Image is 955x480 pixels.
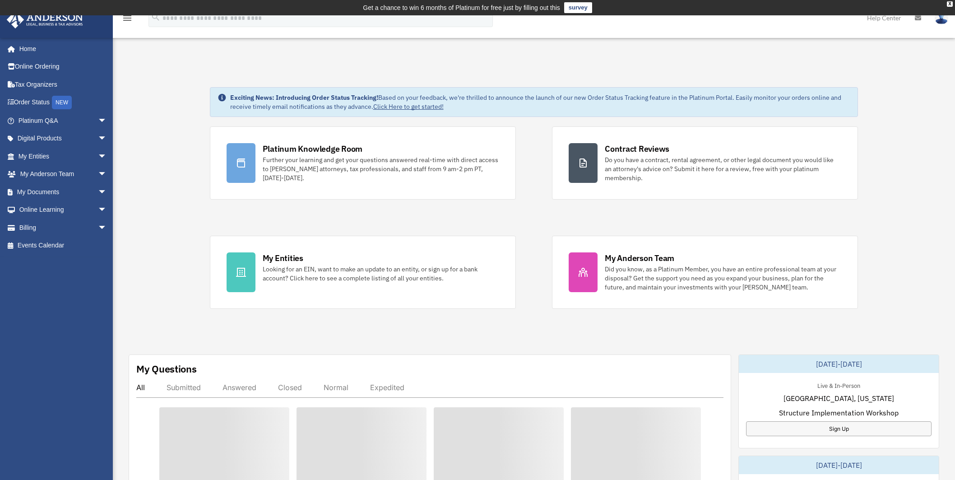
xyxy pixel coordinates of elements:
a: My Anderson Teamarrow_drop_down [6,165,121,183]
a: menu [122,16,133,23]
div: Normal [324,383,348,392]
div: [DATE]-[DATE] [739,456,939,474]
strong: Exciting News: Introducing Order Status Tracking! [230,93,378,102]
a: My Anderson Team Did you know, as a Platinum Member, you have an entire professional team at your... [552,236,858,309]
span: Structure Implementation Workshop [779,407,899,418]
div: My Anderson Team [605,252,674,264]
a: Contract Reviews Do you have a contract, rental agreement, or other legal document you would like... [552,126,858,200]
span: arrow_drop_down [98,130,116,148]
span: arrow_drop_down [98,219,116,237]
div: Further your learning and get your questions answered real-time with direct access to [PERSON_NAM... [263,155,499,182]
div: Get a chance to win 6 months of Platinum for free just by filling out this [363,2,560,13]
span: [GEOGRAPHIC_DATA], [US_STATE] [783,393,894,404]
div: Answered [223,383,256,392]
a: My Documentsarrow_drop_down [6,183,121,201]
a: Home [6,40,116,58]
a: Platinum Q&Aarrow_drop_down [6,112,121,130]
span: arrow_drop_down [98,147,116,166]
a: My Entities Looking for an EIN, want to make an update to an entity, or sign up for a bank accoun... [210,236,516,309]
a: Online Learningarrow_drop_down [6,201,121,219]
a: Tax Organizers [6,75,121,93]
a: Digital Productsarrow_drop_down [6,130,121,148]
div: All [136,383,145,392]
div: NEW [52,96,72,109]
div: Platinum Knowledge Room [263,143,363,154]
a: survey [564,2,592,13]
div: Based on your feedback, we're thrilled to announce the launch of our new Order Status Tracking fe... [230,93,851,111]
span: arrow_drop_down [98,112,116,130]
a: Events Calendar [6,237,121,255]
div: My Questions [136,362,197,376]
div: Looking for an EIN, want to make an update to an entity, or sign up for a bank account? Click her... [263,265,499,283]
i: menu [122,13,133,23]
span: arrow_drop_down [98,165,116,184]
span: arrow_drop_down [98,183,116,201]
img: User Pic [935,11,948,24]
div: [DATE]-[DATE] [739,355,939,373]
div: Do you have a contract, rental agreement, or other legal document you would like an attorney's ad... [605,155,841,182]
img: Anderson Advisors Platinum Portal [4,11,86,28]
a: Click Here to get started! [373,103,444,111]
a: Platinum Knowledge Room Further your learning and get your questions answered real-time with dire... [210,126,516,200]
span: arrow_drop_down [98,201,116,219]
div: Expedited [370,383,404,392]
a: Sign Up [746,421,932,436]
i: search [151,12,161,22]
div: close [947,1,953,7]
div: Contract Reviews [605,143,669,154]
div: Submitted [167,383,201,392]
div: My Entities [263,252,303,264]
div: Did you know, as a Platinum Member, you have an entire professional team at your disposal? Get th... [605,265,841,292]
a: My Entitiesarrow_drop_down [6,147,121,165]
a: Online Ordering [6,58,121,76]
a: Billingarrow_drop_down [6,219,121,237]
div: Closed [278,383,302,392]
a: Order StatusNEW [6,93,121,112]
div: Live & In-Person [810,380,867,390]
